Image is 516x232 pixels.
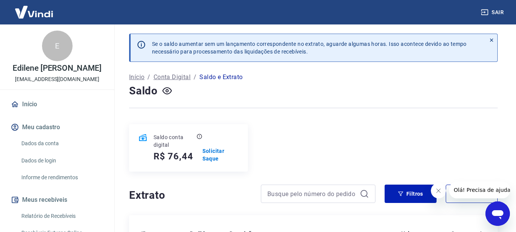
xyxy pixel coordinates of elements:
h4: Saldo [129,83,158,99]
h5: R$ 76,44 [154,150,193,162]
button: Meu cadastro [9,119,105,136]
input: Busque pelo número do pedido [267,188,357,200]
p: [EMAIL_ADDRESS][DOMAIN_NAME] [15,75,99,83]
a: Relatório de Recebíveis [18,208,105,224]
iframe: Botão para abrir a janela de mensagens [485,201,510,226]
a: Informe de rendimentos [18,170,105,185]
a: Início [129,73,144,82]
button: Sair [479,5,507,19]
p: Saldo e Extrato [199,73,243,82]
button: Filtros [385,185,437,203]
a: Solicitar Saque [202,147,239,162]
iframe: Mensagem da empresa [449,182,510,198]
p: Edilene [PERSON_NAME] [13,64,102,72]
p: Saldo conta digital [154,133,195,149]
a: Dados da conta [18,136,105,151]
p: / [147,73,150,82]
div: E [42,31,73,61]
span: Olá! Precisa de ajuda? [5,5,64,11]
a: Dados de login [18,153,105,169]
a: Início [9,96,105,113]
p: Se o saldo aumentar sem um lançamento correspondente no extrato, aguarde algumas horas. Isso acon... [152,40,467,55]
p: / [194,73,196,82]
button: Meus recebíveis [9,191,105,208]
iframe: Fechar mensagem [431,183,446,198]
a: Conta Digital [154,73,191,82]
h4: Extrato [129,188,252,203]
img: Vindi [9,0,59,24]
